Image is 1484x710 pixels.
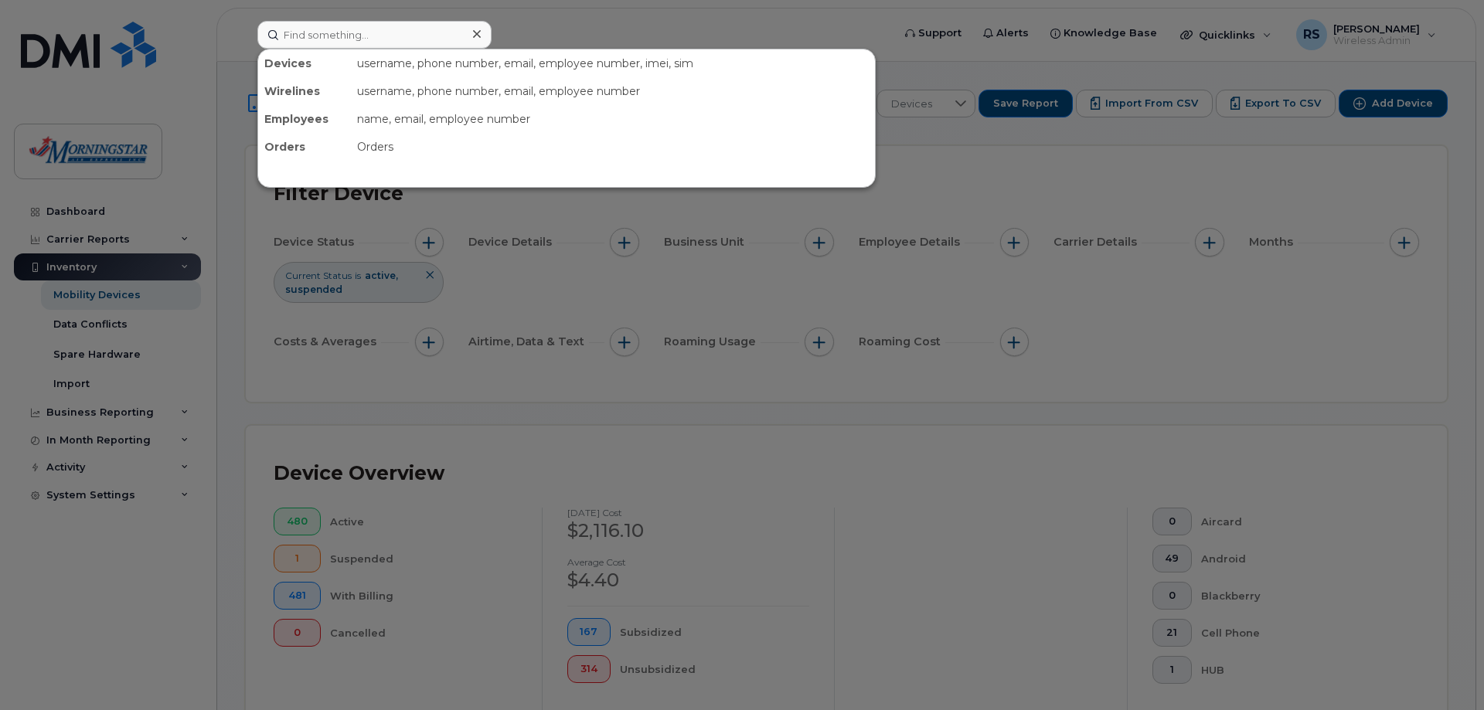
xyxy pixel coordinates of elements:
[351,49,875,77] div: username, phone number, email, employee number, imei, sim
[258,49,351,77] div: Devices
[351,133,875,161] div: Orders
[351,105,875,133] div: name, email, employee number
[258,77,351,105] div: Wirelines
[351,77,875,105] div: username, phone number, email, employee number
[258,133,351,161] div: Orders
[258,105,351,133] div: Employees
